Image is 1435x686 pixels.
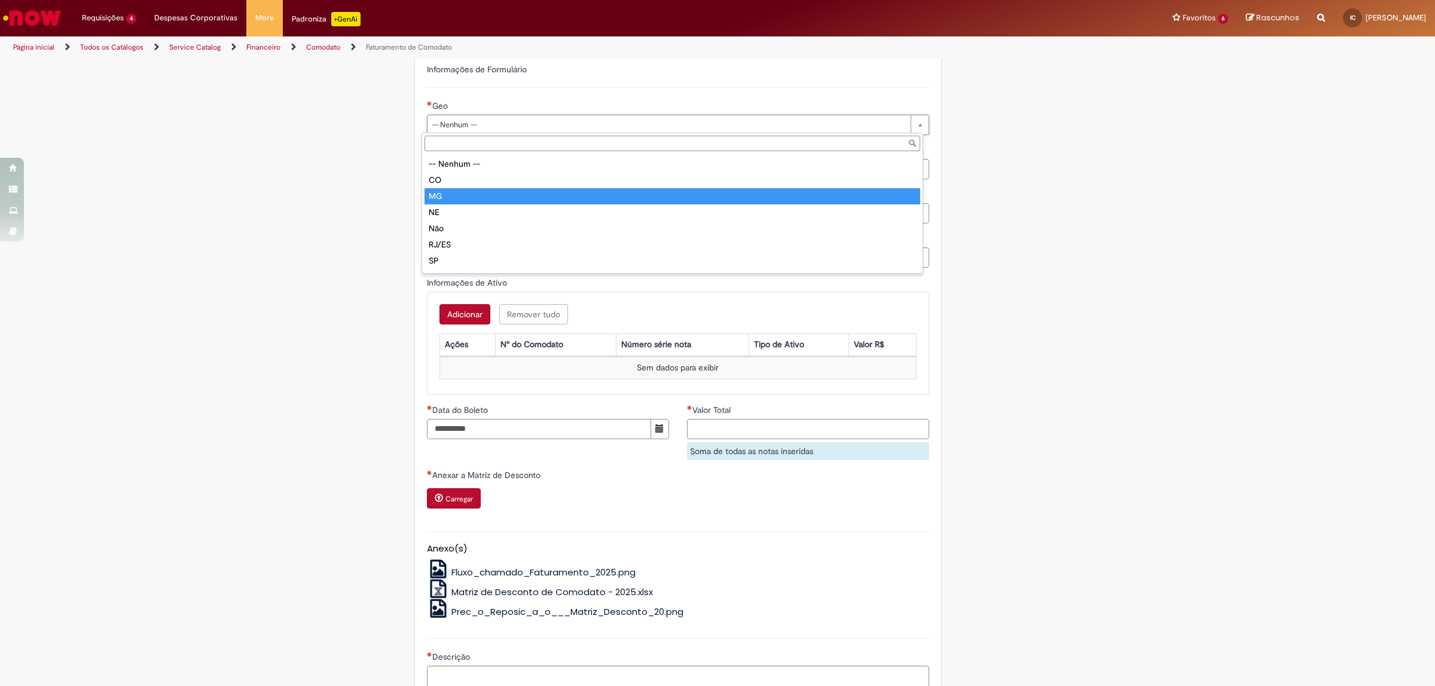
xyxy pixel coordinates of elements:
[425,237,920,253] div: RJ/ES
[425,172,920,188] div: CO
[425,253,920,269] div: SP
[425,204,920,220] div: NE
[422,154,923,273] ul: Geo
[425,220,920,237] div: Não
[425,156,920,172] div: -- Nenhum --
[425,188,920,204] div: MG
[425,269,920,285] div: SUL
